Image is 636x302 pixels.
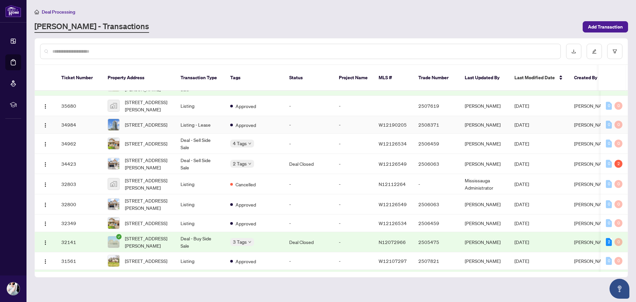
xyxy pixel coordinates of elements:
img: Logo [43,142,48,147]
td: 35680 [56,96,102,116]
td: 2506063 [413,194,459,214]
td: Listing [175,194,225,214]
img: thumbnail-img [108,100,119,111]
th: Tags [225,65,284,91]
td: [PERSON_NAME] [459,116,509,134]
span: [STREET_ADDRESS][PERSON_NAME] [125,197,170,211]
td: - [284,96,334,116]
td: - [334,134,373,154]
td: [PERSON_NAME] [459,134,509,154]
td: - [413,174,459,194]
td: Deal - Buy Side Sale [175,232,225,252]
td: 2507821 [413,252,459,270]
div: 0 [606,160,612,168]
td: Deal - Sell Side Sale [175,134,225,154]
img: Logo [43,221,48,226]
div: 0 [614,180,622,188]
span: [PERSON_NAME] [574,181,610,187]
span: Cancelled [236,181,256,188]
span: Deal Processing [42,9,75,15]
td: [PERSON_NAME] [459,194,509,214]
td: Listing [175,252,225,270]
span: [DATE] [514,103,529,109]
button: Open asap [609,279,629,299]
th: Last Modified Date [509,65,569,91]
img: Logo [43,123,48,128]
td: [PERSON_NAME] [459,154,509,174]
th: Project Name [334,65,373,91]
span: 2 Tags [233,160,247,167]
span: [PERSON_NAME] [574,201,610,207]
img: thumbnail-img [108,138,119,149]
th: Property Address [102,65,175,91]
span: N12072966 [379,239,406,245]
span: Add Transaction [588,22,623,32]
td: 31561 [56,252,102,270]
td: 2507619 [413,96,459,116]
td: - [334,174,373,194]
div: 0 [614,219,622,227]
button: Add Transaction [583,21,628,32]
td: [PERSON_NAME] [459,232,509,252]
div: 0 [606,180,612,188]
span: [STREET_ADDRESS][PERSON_NAME] [125,177,170,191]
img: logo [5,5,21,17]
td: 32800 [56,194,102,214]
div: 0 [614,200,622,208]
img: Logo [43,104,48,109]
span: W12190205 [379,122,407,128]
th: Trade Number [413,65,459,91]
span: 4 Tags [233,140,247,147]
span: [DATE] [514,161,529,167]
button: Logo [40,100,51,111]
td: - [284,134,334,154]
td: - [284,116,334,134]
span: Approved [236,121,256,129]
span: [PERSON_NAME] [574,258,610,264]
span: [PERSON_NAME] [574,239,610,245]
td: [PERSON_NAME] [459,252,509,270]
div: 0 [614,121,622,129]
span: W12107297 [379,258,407,264]
td: Listing [175,174,225,194]
button: Logo [40,237,51,247]
button: Logo [40,138,51,149]
button: filter [607,44,622,59]
div: 2 [614,160,622,168]
td: 34984 [56,116,102,134]
img: Logo [43,240,48,245]
td: - [334,270,373,290]
td: 34962 [56,134,102,154]
span: down [248,240,251,244]
span: download [571,49,576,54]
span: [PERSON_NAME] [574,122,610,128]
div: 0 [614,238,622,246]
span: [STREET_ADDRESS][PERSON_NAME] [125,98,170,113]
span: Approved [236,220,256,227]
div: 0 [614,102,622,110]
span: [STREET_ADDRESS][PERSON_NAME] [125,235,170,249]
span: [STREET_ADDRESS] [125,219,167,227]
span: [DATE] [514,220,529,226]
img: thumbnail-img [108,119,119,130]
img: thumbnail-img [108,158,119,169]
td: 2504790 [413,270,459,290]
td: - [284,174,334,194]
td: [PERSON_NAME] [459,96,509,116]
div: 0 [606,200,612,208]
img: thumbnail-img [108,217,119,229]
button: Logo [40,179,51,189]
th: Ticket Number [56,65,102,91]
div: 0 [614,257,622,265]
td: - [334,96,373,116]
div: 0 [606,102,612,110]
td: [PERSON_NAME] [459,270,509,290]
span: down [248,142,251,145]
td: - [284,214,334,232]
img: thumbnail-img [108,178,119,190]
td: - [334,116,373,134]
td: 2508371 [413,116,459,134]
span: [DATE] [514,201,529,207]
div: 0 [606,219,612,227]
td: Deal - Sell Side Sale [175,154,225,174]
